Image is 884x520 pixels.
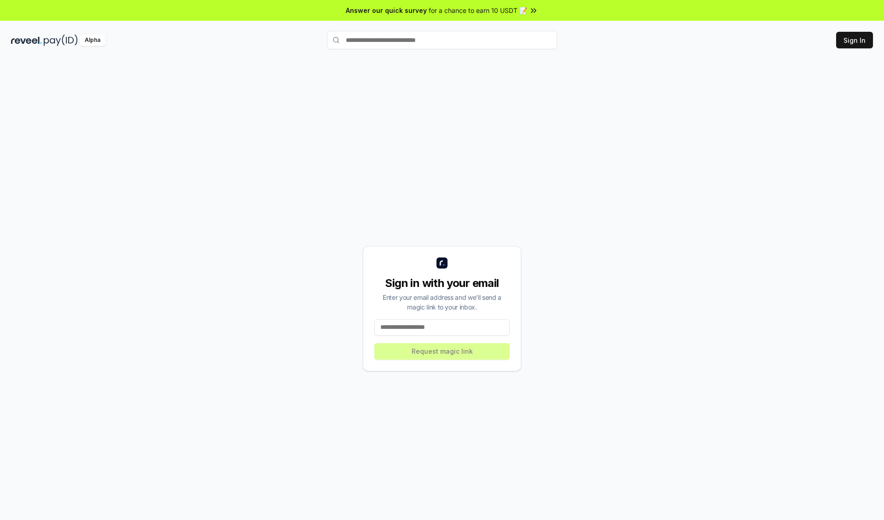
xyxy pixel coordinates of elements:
div: Sign in with your email [374,276,510,291]
span: Answer our quick survey [346,6,427,15]
img: reveel_dark [11,35,42,46]
div: Alpha [80,35,105,46]
span: for a chance to earn 10 USDT 📝 [429,6,527,15]
img: logo_small [436,257,448,269]
img: pay_id [44,35,78,46]
div: Enter your email address and we’ll send a magic link to your inbox. [374,292,510,312]
button: Sign In [836,32,873,48]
